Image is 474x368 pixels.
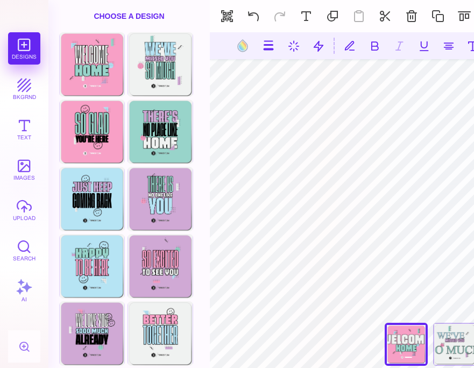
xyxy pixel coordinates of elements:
button: AI [8,274,40,307]
button: bkgrnd [8,73,40,105]
button: Text [8,113,40,145]
button: Search [8,234,40,266]
button: images [8,153,40,186]
button: upload [8,194,40,226]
